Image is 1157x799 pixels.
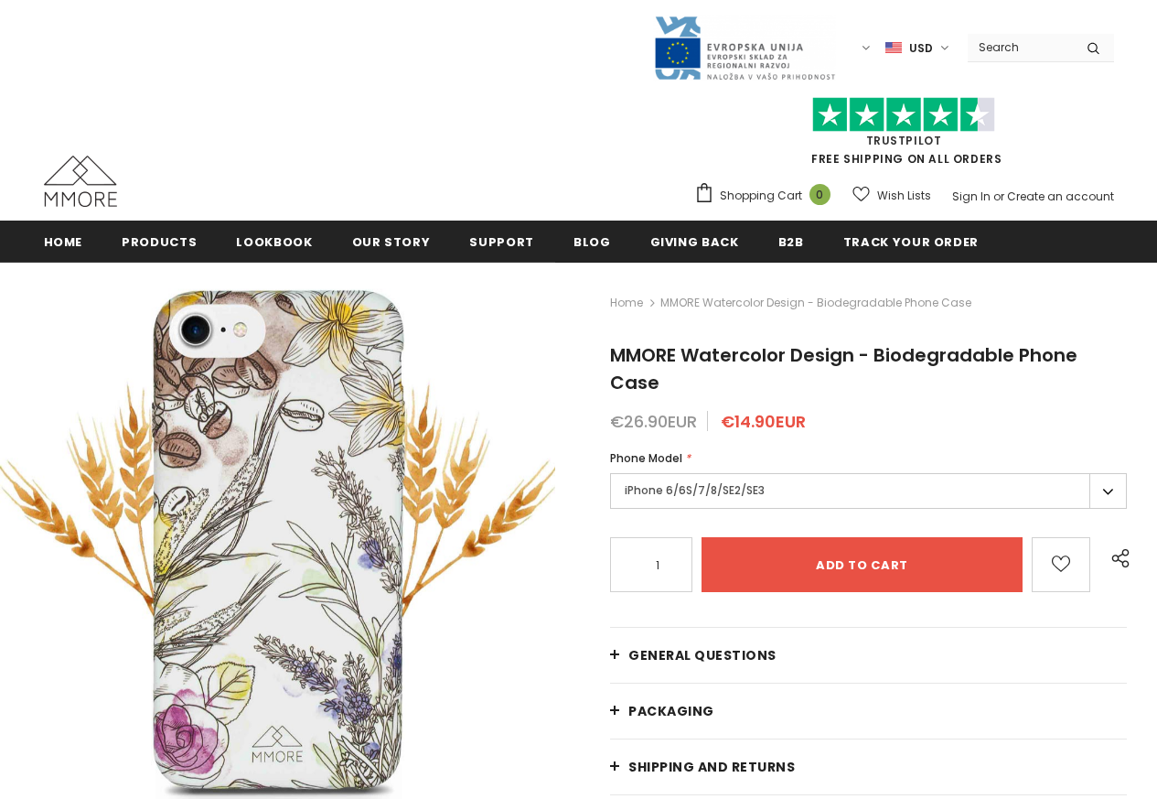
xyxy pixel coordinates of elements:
span: Our Story [352,233,431,251]
a: Trustpilot [866,133,942,148]
a: Create an account [1007,189,1114,204]
span: B2B [778,233,804,251]
span: Track your order [843,233,979,251]
a: General Questions [610,628,1127,683]
img: Javni Razpis [653,15,836,81]
a: Giving back [650,221,739,262]
span: Shopping Cart [720,187,802,205]
span: 0 [809,184,830,205]
span: Wish Lists [877,187,931,205]
span: PACKAGING [628,702,714,720]
span: or [993,189,1004,204]
img: MMORE Cases [44,156,117,207]
img: Trust Pilot Stars [812,97,995,133]
a: support [469,221,534,262]
a: Shipping and returns [610,740,1127,794]
a: Lookbook [236,221,312,262]
span: USD [909,39,933,58]
span: €14.90EUR [721,410,806,433]
span: support [469,233,534,251]
a: Javni Razpis [653,39,836,55]
span: Blog [573,233,611,251]
span: MMORE Watercolor Design - Biodegradable Phone Case [660,292,971,314]
input: Search Site [968,34,1073,60]
a: Home [44,221,83,262]
span: MMORE Watercolor Design - Biodegradable Phone Case [610,342,1077,395]
a: Sign In [952,189,991,204]
span: Phone Model [610,450,682,466]
span: Giving back [650,233,739,251]
input: Add to cart [702,537,1023,592]
label: iPhone 6/6S/7/8/SE2/SE3 [610,473,1127,509]
span: Shipping and returns [628,758,795,776]
a: Blog [573,221,611,262]
a: Shopping Cart 0 [694,182,840,210]
img: USD [885,40,902,56]
a: Track your order [843,221,979,262]
span: General Questions [628,646,777,664]
span: Products [122,233,197,251]
a: PACKAGING [610,684,1127,739]
a: B2B [778,221,804,262]
span: €26.90EUR [610,410,697,433]
a: Home [610,292,643,314]
span: Lookbook [236,233,312,251]
span: Home [44,233,83,251]
a: Wish Lists [852,179,931,211]
a: Products [122,221,197,262]
span: FREE SHIPPING ON ALL ORDERS [694,105,1114,167]
a: Our Story [352,221,431,262]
